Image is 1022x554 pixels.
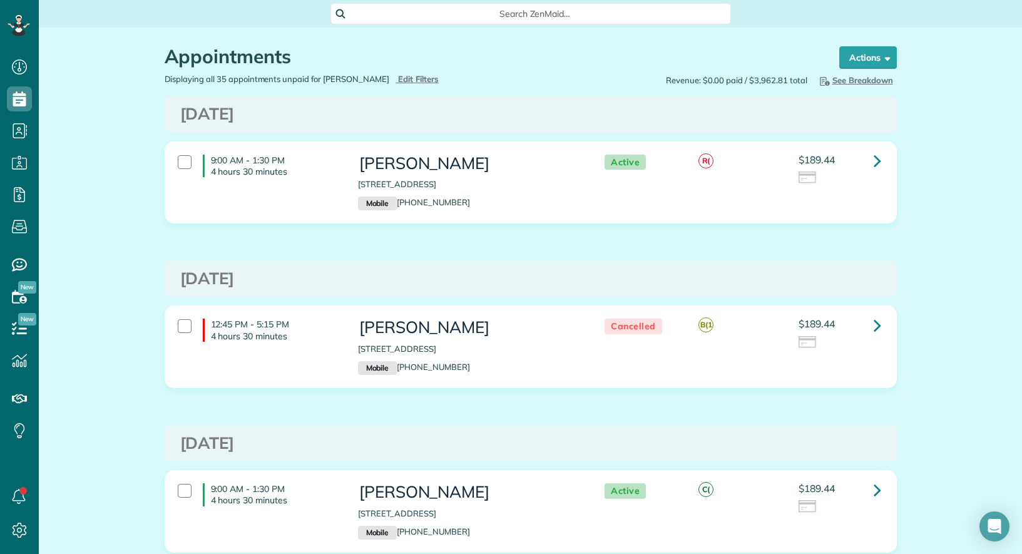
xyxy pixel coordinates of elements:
[358,362,470,372] a: Mobile[PHONE_NUMBER]
[180,105,881,123] h3: [DATE]
[358,197,397,210] small: Mobile
[814,73,897,87] button: See Breakdown
[839,46,897,69] button: Actions
[605,155,646,170] span: Active
[211,331,339,342] p: 4 hours 30 minutes
[817,75,893,85] span: See Breakdown
[203,483,339,506] h4: 9:00 AM - 1:30 PM
[799,500,817,514] img: icon_credit_card_neutral-3d9a980bd25ce6dbb0f2033d7200983694762465c175678fcbc2d8f4bc43548e.png
[799,172,817,185] img: icon_credit_card_neutral-3d9a980bd25ce6dbb0f2033d7200983694762465c175678fcbc2d8f4bc43548e.png
[358,155,580,173] h3: [PERSON_NAME]
[358,526,397,540] small: Mobile
[358,508,580,520] p: [STREET_ADDRESS]
[799,317,835,330] span: $189.44
[799,153,835,166] span: $189.44
[396,74,439,84] a: Edit Filters
[358,361,397,375] small: Mobile
[605,483,646,499] span: Active
[18,313,36,326] span: New
[698,482,713,497] span: C(
[358,178,580,190] p: [STREET_ADDRESS]
[180,434,881,453] h3: [DATE]
[180,270,881,288] h3: [DATE]
[358,319,580,337] h3: [PERSON_NAME]
[979,511,1009,541] div: Open Intercom Messenger
[698,153,713,168] span: R(
[799,336,817,350] img: icon_credit_card_neutral-3d9a980bd25ce6dbb0f2033d7200983694762465c175678fcbc2d8f4bc43548e.png
[358,526,470,536] a: Mobile[PHONE_NUMBER]
[698,317,713,332] span: B(1
[155,73,531,85] div: Displaying all 35 appointments unpaid for [PERSON_NAME]
[18,281,36,294] span: New
[203,319,339,341] h4: 12:45 PM - 5:15 PM
[666,74,807,86] span: Revenue: $0.00 paid / $3,962.81 total
[211,166,339,177] p: 4 hours 30 minutes
[398,74,439,84] span: Edit Filters
[358,343,580,355] p: [STREET_ADDRESS]
[799,482,835,495] span: $189.44
[358,197,470,207] a: Mobile[PHONE_NUMBER]
[358,483,580,501] h3: [PERSON_NAME]
[211,495,339,506] p: 4 hours 30 minutes
[203,155,339,177] h4: 9:00 AM - 1:30 PM
[605,319,662,334] span: Cancelled
[165,46,815,67] h1: Appointments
